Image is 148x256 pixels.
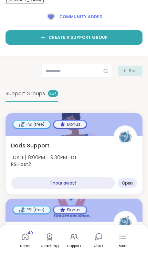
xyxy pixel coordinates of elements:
[11,161,31,168] b: PSIHost2
[67,244,81,248] div: Support
[115,126,136,148] img: PSIHost2
[88,228,109,253] a: Chat
[59,14,103,20] span: Community added
[54,90,57,97] pre: +
[94,244,103,248] div: Chat
[122,180,133,186] span: Open
[48,90,58,97] div: 25
[20,244,30,248] div: Home
[49,34,108,41] span: Create a support group
[6,90,45,97] span: Support Groups
[28,230,33,236] span: 40
[119,244,127,248] div: More
[13,121,50,128] div: PSI (free)
[54,121,86,128] div: Bonus
[15,228,35,253] a: Home40
[6,30,142,45] a: Create a support group
[64,228,84,253] a: Support
[41,244,59,248] div: Coaching
[129,68,137,74] span: Sort
[54,207,86,213] div: Bonus
[115,212,136,233] img: PSIHost2
[11,142,50,150] span: Dads Support
[11,154,77,161] span: [DATE] 8:00PM - 9:30PM EDT
[39,228,60,253] a: Coaching
[11,177,115,189] div: 1 hour away!
[6,9,142,25] button: Community added
[13,207,50,213] div: PSI (free)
